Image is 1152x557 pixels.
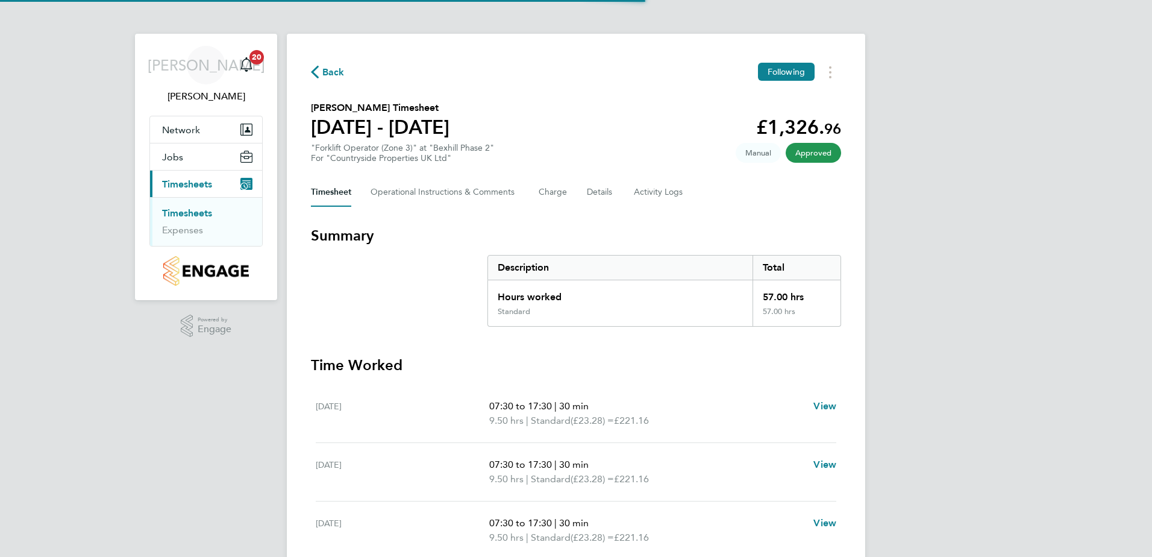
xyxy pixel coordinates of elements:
[498,307,530,316] div: Standard
[559,459,589,470] span: 30 min
[316,516,489,545] div: [DATE]
[316,399,489,428] div: [DATE]
[488,256,753,280] div: Description
[322,65,345,80] span: Back
[150,143,262,170] button: Jobs
[554,459,557,470] span: |
[571,415,614,426] span: (£23.28) =
[162,207,212,219] a: Timesheets
[489,517,552,529] span: 07:30 to 17:30
[526,532,528,543] span: |
[531,530,571,545] span: Standard
[753,256,841,280] div: Total
[487,255,841,327] div: Summary
[489,532,524,543] span: 9.50 hrs
[162,178,212,190] span: Timesheets
[311,115,449,139] h1: [DATE] - [DATE]
[758,63,815,81] button: Following
[554,400,557,412] span: |
[234,46,258,84] a: 20
[614,532,649,543] span: £221.16
[786,143,841,163] span: This timesheet has been approved.
[526,473,528,485] span: |
[371,178,519,207] button: Operational Instructions & Comments
[539,178,568,207] button: Charge
[311,226,841,245] h3: Summary
[634,178,684,207] button: Activity Logs
[813,399,836,414] a: View
[571,473,614,485] span: (£23.28) =
[813,517,836,529] span: View
[489,459,552,470] span: 07:30 to 17:30
[819,63,841,81] button: Timesheets Menu
[559,400,589,412] span: 30 min
[824,120,841,137] span: 96
[813,400,836,412] span: View
[813,459,836,470] span: View
[162,224,203,236] a: Expenses
[531,414,571,428] span: Standard
[311,143,494,163] div: "Forklift Operator (Zone 3)" at "Bexhill Phase 2"
[311,153,494,163] div: For "Countryside Properties UK Ltd"
[311,178,351,207] button: Timesheet
[148,57,265,73] span: [PERSON_NAME]
[489,400,552,412] span: 07:30 to 17:30
[756,116,841,139] app-decimal: £1,326.
[181,315,232,338] a: Powered byEngage
[150,171,262,197] button: Timesheets
[163,256,248,286] img: countryside-properties-logo-retina.png
[614,415,649,426] span: £221.16
[311,65,345,80] button: Back
[531,472,571,486] span: Standard
[149,89,263,104] span: John O'Neill
[488,280,753,307] div: Hours worked
[614,473,649,485] span: £221.16
[813,516,836,530] a: View
[587,178,615,207] button: Details
[753,307,841,326] div: 57.00 hrs
[149,46,263,104] a: [PERSON_NAME][PERSON_NAME]
[554,517,557,529] span: |
[559,517,589,529] span: 30 min
[198,315,231,325] span: Powered by
[135,34,277,300] nav: Main navigation
[162,124,200,136] span: Network
[249,50,264,65] span: 20
[162,151,183,163] span: Jobs
[813,458,836,472] a: View
[150,197,262,246] div: Timesheets
[311,101,449,115] h2: [PERSON_NAME] Timesheet
[571,532,614,543] span: (£23.28) =
[736,143,781,163] span: This timesheet was manually created.
[753,280,841,307] div: 57.00 hrs
[489,473,524,485] span: 9.50 hrs
[150,116,262,143] button: Network
[489,415,524,426] span: 9.50 hrs
[316,458,489,486] div: [DATE]
[198,324,231,335] span: Engage
[768,66,805,77] span: Following
[526,415,528,426] span: |
[311,356,841,375] h3: Time Worked
[149,256,263,286] a: Go to home page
